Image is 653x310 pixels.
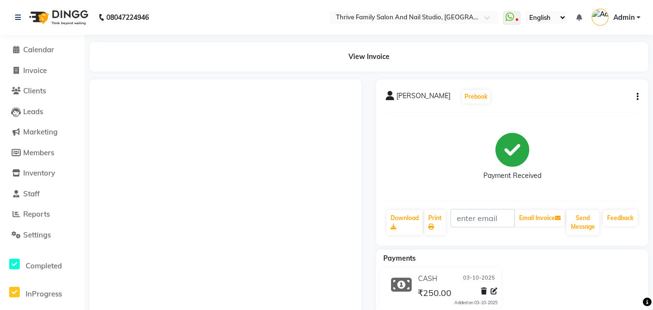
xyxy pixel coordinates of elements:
button: Prebook [462,90,490,103]
a: Staff [2,189,82,200]
a: Calendar [2,44,82,56]
a: Clients [2,86,82,97]
span: Completed [26,261,62,270]
span: Staff [23,189,40,198]
div: View Invoice [89,42,648,72]
span: InProgress [26,289,62,298]
div: Added on 03-10-2025 [454,299,497,306]
span: ₹250.00 [418,287,451,301]
a: Members [2,148,82,159]
span: Payments [383,254,416,263]
a: Marketing [2,127,82,138]
span: Leads [23,107,43,116]
span: 03-10-2025 [463,274,495,284]
a: Inventory [2,168,82,179]
div: Payment Received [483,171,541,181]
a: Feedback [603,210,638,226]
span: Members [23,148,54,157]
img: Admin [592,9,609,26]
span: Reports [23,209,50,219]
a: Reports [2,209,82,220]
button: Send Message [566,210,599,235]
input: enter email [450,209,515,227]
span: Marketing [23,127,58,136]
span: Calendar [23,45,54,54]
span: [PERSON_NAME] [396,91,450,104]
span: Inventory [23,168,55,177]
b: 08047224946 [106,4,149,31]
span: Clients [23,86,46,95]
span: Settings [23,230,51,239]
span: CASH [418,274,437,284]
a: Leads [2,106,82,118]
a: Invoice [2,65,82,76]
a: Print [424,210,446,235]
img: logo [25,4,91,31]
a: Download [387,210,422,235]
span: Invoice [23,66,47,75]
span: Admin [613,13,635,23]
a: Settings [2,230,82,241]
button: Email Invoice [515,210,565,226]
